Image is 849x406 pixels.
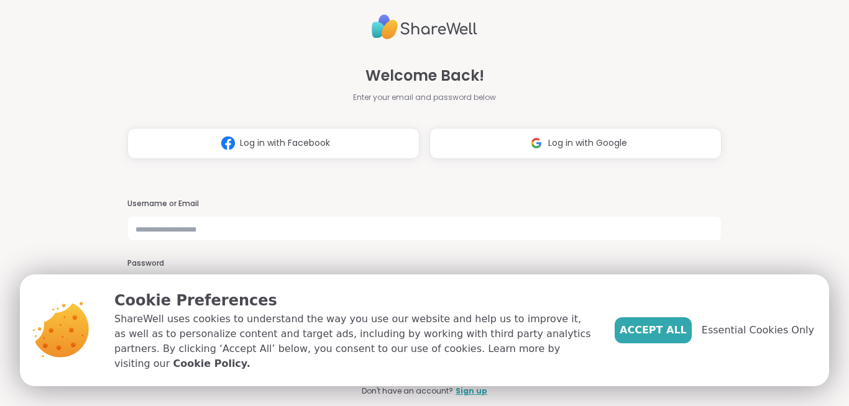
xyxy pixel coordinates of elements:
img: ShareWell Logomark [216,132,240,155]
button: Log in with Google [429,128,722,159]
button: Log in with Facebook [127,128,420,159]
span: Welcome Back! [365,65,484,87]
h3: Password [127,258,722,269]
span: Enter your email and password below [353,92,496,103]
p: ShareWell uses cookies to understand the way you use our website and help us to improve it, as we... [114,312,595,371]
span: Log in with Google [548,137,627,150]
p: Cookie Preferences [114,289,595,312]
img: ShareWell Logo [372,9,477,45]
img: ShareWell Logomark [525,132,548,155]
span: Log in with Facebook [240,137,330,150]
a: Sign up [456,386,487,397]
button: Accept All [615,317,692,343]
h3: Username or Email [127,199,722,209]
span: Accept All [620,323,687,338]
a: Cookie Policy. [173,356,250,371]
span: Don't have an account? [362,386,453,397]
span: Essential Cookies Only [702,323,814,338]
